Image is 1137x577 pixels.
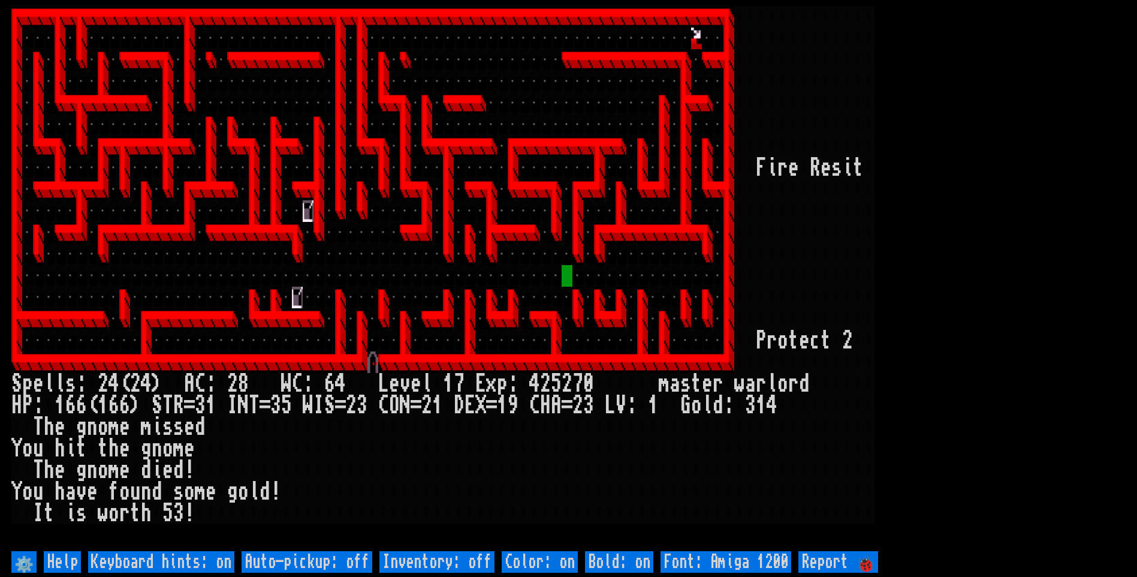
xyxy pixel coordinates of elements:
[585,551,653,573] input: Bold: on
[184,459,195,481] div: !
[379,551,494,573] input: Inventory: off
[497,373,508,395] div: p
[33,395,44,416] div: :
[411,373,421,395] div: e
[227,395,238,416] div: I
[195,416,206,438] div: d
[184,481,195,503] div: o
[184,395,195,416] div: =
[11,373,22,395] div: S
[33,459,44,481] div: T
[119,416,130,438] div: e
[130,373,141,395] div: 2
[119,481,130,503] div: o
[206,373,216,395] div: :
[98,438,108,459] div: t
[55,481,65,503] div: h
[745,395,756,416] div: 3
[108,416,119,438] div: m
[756,373,767,395] div: r
[270,395,281,416] div: 3
[443,373,454,395] div: 1
[33,503,44,524] div: I
[227,373,238,395] div: 2
[152,373,162,395] div: )
[723,395,734,416] div: :
[33,438,44,459] div: u
[238,395,249,416] div: N
[130,503,141,524] div: t
[346,395,357,416] div: 2
[486,395,497,416] div: =
[65,395,76,416] div: 6
[411,395,421,416] div: =
[173,481,184,503] div: s
[152,438,162,459] div: n
[745,373,756,395] div: a
[33,373,44,395] div: e
[152,395,162,416] div: S
[184,416,195,438] div: e
[162,503,173,524] div: 5
[238,481,249,503] div: o
[108,481,119,503] div: f
[55,459,65,481] div: e
[249,481,260,503] div: l
[44,416,55,438] div: h
[551,395,562,416] div: A
[842,330,853,351] div: 2
[76,373,87,395] div: :
[44,373,55,395] div: l
[303,373,313,395] div: :
[141,459,152,481] div: d
[11,438,22,459] div: Y
[702,373,713,395] div: e
[55,438,65,459] div: h
[44,459,55,481] div: h
[583,395,594,416] div: 3
[238,373,249,395] div: 8
[33,416,44,438] div: T
[648,395,659,416] div: 1
[11,551,37,573] input: ⚙️
[173,503,184,524] div: 3
[389,373,400,395] div: e
[22,373,33,395] div: p
[119,459,130,481] div: e
[55,416,65,438] div: e
[173,438,184,459] div: m
[475,373,486,395] div: E
[831,157,842,179] div: s
[756,157,767,179] div: F
[242,551,372,573] input: Auto-pickup: off
[141,416,152,438] div: m
[281,395,292,416] div: 5
[184,373,195,395] div: A
[799,330,810,351] div: e
[713,395,723,416] div: d
[108,373,119,395] div: 4
[335,373,346,395] div: 4
[173,416,184,438] div: s
[626,395,637,416] div: :
[767,330,777,351] div: r
[378,395,389,416] div: C
[65,438,76,459] div: i
[22,481,33,503] div: o
[669,373,680,395] div: a
[141,481,152,503] div: n
[141,373,152,395] div: 4
[810,157,821,179] div: R
[108,395,119,416] div: 6
[87,416,98,438] div: n
[76,459,87,481] div: g
[141,438,152,459] div: g
[400,373,411,395] div: v
[529,373,540,395] div: 4
[680,395,691,416] div: G
[130,481,141,503] div: u
[152,416,162,438] div: i
[400,395,411,416] div: N
[529,395,540,416] div: C
[853,157,864,179] div: t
